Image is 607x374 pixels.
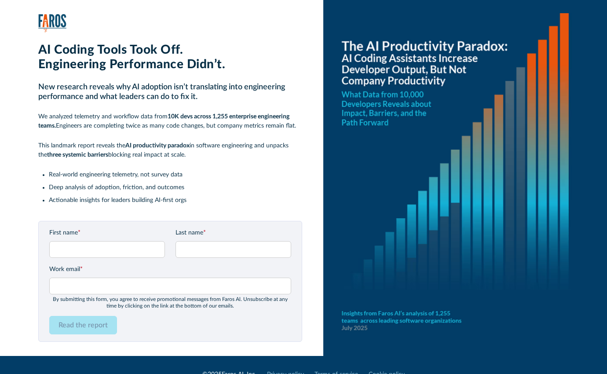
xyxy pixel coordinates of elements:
[49,316,117,334] input: Read the report
[49,196,302,205] li: Actionable insights for leaders building AI-first orgs
[49,170,302,180] li: Real-world engineering telemetry, not survey data
[47,152,108,158] strong: three systemic barriers
[38,43,302,58] h1: AI Coding Tools Took Off.
[125,143,190,149] strong: AI productivity paradox
[38,83,302,102] h2: New research reveals why AI adoption isn’t translating into engineering performance and what lead...
[49,296,291,309] div: By submitting this form, you agree to receive promotional messages from Faros Al. Unsubscribe at ...
[38,112,302,131] p: We analyzed telemetry and workflow data from Engineers are completing twice as many code changes,...
[49,228,291,334] form: Email Form
[38,57,302,72] h1: Engineering Performance Didn’t.
[49,228,165,238] label: First name
[38,141,302,160] p: This landmark report reveals the in software engineering and unpacks the blocking real impact at ...
[176,228,291,238] label: Last name
[49,183,302,192] li: Deep analysis of adoption, friction, and outcomes
[49,265,291,274] label: Work email
[38,14,66,32] img: Faros Logo
[38,114,289,129] strong: 10K devs across 1,255 enterprise engineering teams.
